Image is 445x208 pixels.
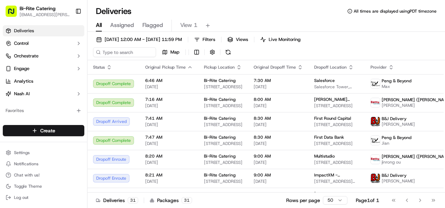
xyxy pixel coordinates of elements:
span: Multistudio [314,153,335,159]
button: [EMAIL_ADDRESS][PERSON_NAME][DOMAIN_NAME] [20,12,70,18]
span: 8:21 AM [145,172,193,178]
span: Settings [14,150,30,155]
span: [STREET_ADDRESS] [204,141,242,146]
span: Nash AI [14,91,30,97]
div: 31 [182,197,192,203]
button: Views [224,35,251,44]
span: Salesforce [314,78,335,83]
span: 7:41 AM [145,116,193,121]
span: 8:30 AM [254,134,303,140]
button: Nash AI [3,88,84,99]
span: 7:30 AM [254,78,303,83]
button: Chat with us! [3,170,84,180]
span: 9:00 AM [254,172,303,178]
span: [STREET_ADDRESS] [314,141,359,146]
div: Page 1 of 1 [356,197,379,204]
span: 8:20 AM [145,153,193,159]
span: Bi-Rite Catering [204,134,235,140]
span: [STREET_ADDRESS] [204,160,242,165]
span: First Round Capital [314,116,351,121]
span: [DATE] [254,84,303,90]
span: Deliveries [14,28,34,34]
span: Bi-Rite Catering [204,78,235,83]
span: Notifications [14,161,38,167]
button: Map [159,47,183,57]
span: Assigned [110,21,134,29]
span: [STREET_ADDRESS] [204,122,242,127]
span: Bi-Rite Catering [204,116,235,121]
div: Favorites [3,105,84,116]
button: Log out [3,193,84,202]
span: [DATE] [254,160,303,165]
span: [DATE] [145,160,193,165]
button: [DATE] 12:00 AM - [DATE] 11:59 PM [93,35,185,44]
span: Peng & Beyond [382,135,411,140]
button: Live Monitoring [257,35,304,44]
span: Log out [14,195,28,200]
span: Salesforce Tower, [STREET_ADDRESS] [314,84,359,90]
span: Orchestrate [14,53,38,59]
img: betty.jpg [371,155,380,164]
img: betty.jpg [371,98,380,107]
span: [STREET_ADDRESS] [314,122,359,127]
span: [PERSON_NAME] [382,178,415,184]
span: Original Pickup Time [145,64,186,70]
span: [STREET_ADDRESS] [314,103,359,109]
span: Map [170,49,179,55]
img: profile_peng_cartwheel.jpg [371,79,380,88]
span: Chat with us! [14,172,40,178]
span: ImpactXM - Mastercard [314,172,359,178]
span: [STREET_ADDRESS] [204,103,242,109]
span: [STREET_ADDRESS][US_STATE] [314,179,359,184]
button: Bi-Rite Catering [20,5,56,12]
h1: Deliveries [96,6,132,17]
button: Toggle Theme [3,181,84,191]
button: Settings [3,148,84,158]
span: All [96,21,102,29]
span: [PERSON_NAME] Therapeutics [314,97,359,102]
span: Max [382,84,411,89]
span: Create [40,127,55,134]
div: 31 [128,197,138,203]
span: [DATE] [145,179,193,184]
span: [DATE] [254,141,303,146]
span: Views [236,36,248,43]
span: B&J Delivery [382,116,407,122]
button: Filters [191,35,218,44]
span: [STREET_ADDRESS] [314,160,359,165]
span: 9:30 AM [254,191,303,197]
a: Analytics [3,76,84,87]
span: [DEMOGRAPHIC_DATA][GEOGRAPHIC_DATA] (JCCSF) [314,191,359,197]
span: Filters [203,36,215,43]
span: [DATE] [254,103,303,109]
img: profile_bj_cartwheel_2man.png [371,117,380,126]
span: [PERSON_NAME] [382,122,415,127]
span: 8:30 AM [254,116,303,121]
img: profile_bj_cartwheel_2man.png [371,174,380,183]
span: Provider [370,64,387,70]
span: [STREET_ADDRESS] [204,84,242,90]
button: Create [3,125,84,136]
span: Peng & Beyond [382,78,411,84]
span: [DATE] [254,122,303,127]
p: Rows per page [286,197,320,204]
span: 8:00 AM [254,97,303,102]
span: Toggle Theme [14,183,42,189]
div: Deliveries [96,197,138,204]
button: Control [3,38,84,49]
input: Type to search [93,47,156,57]
span: 7:47 AM [145,134,193,140]
span: View 1 [180,21,197,29]
span: All times are displayed using PDT timezone [354,8,437,14]
span: B&J Delivery [382,192,407,197]
span: 9:00 AM [254,153,303,159]
span: [DATE] [145,122,193,127]
span: B&J Delivery [382,173,407,178]
span: Pickup Location [204,64,235,70]
button: Refresh [223,47,233,57]
span: Jian [382,140,411,146]
span: Bi-Rite Catering [204,191,235,197]
span: [DATE] [254,179,303,184]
